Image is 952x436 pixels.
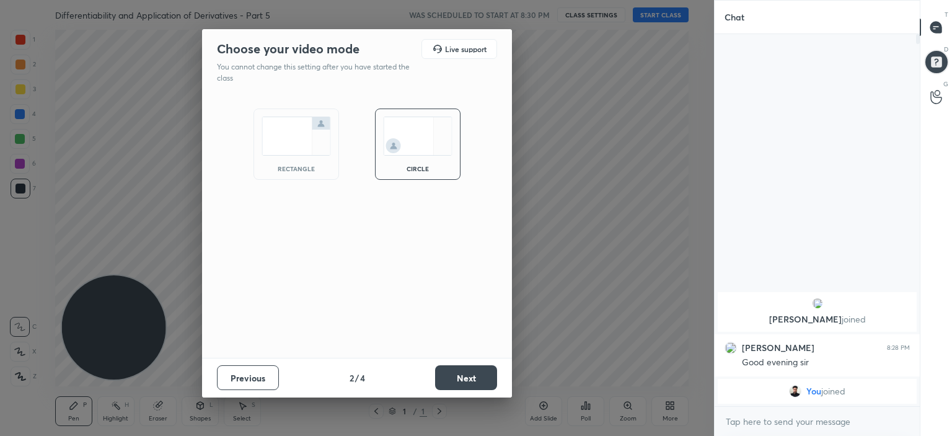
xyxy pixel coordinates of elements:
[821,386,845,396] span: joined
[445,45,487,53] h5: Live support
[842,313,866,325] span: joined
[944,45,948,54] p: D
[789,385,801,398] img: 53d07d7978e04325acf49187cf6a1afc.jpg
[262,117,331,156] img: normalScreenIcon.ae25ed63.svg
[393,166,443,172] div: circle
[725,342,737,354] img: 3
[742,342,814,354] h6: [PERSON_NAME]
[360,371,365,385] h4: 4
[435,365,497,390] button: Next
[811,297,824,309] img: 3
[271,166,321,172] div: rectangle
[943,79,948,89] p: G
[806,386,821,396] span: You
[350,371,354,385] h4: 2
[217,41,359,57] h2: Choose your video mode
[725,314,909,324] p: [PERSON_NAME]
[715,290,920,406] div: grid
[355,371,359,385] h4: /
[715,1,754,33] p: Chat
[217,365,279,390] button: Previous
[945,10,948,19] p: T
[383,117,452,156] img: circleScreenIcon.acc0effb.svg
[742,357,910,369] div: Good evening sir
[217,61,418,84] p: You cannot change this setting after you have started the class
[887,344,910,352] div: 8:28 PM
